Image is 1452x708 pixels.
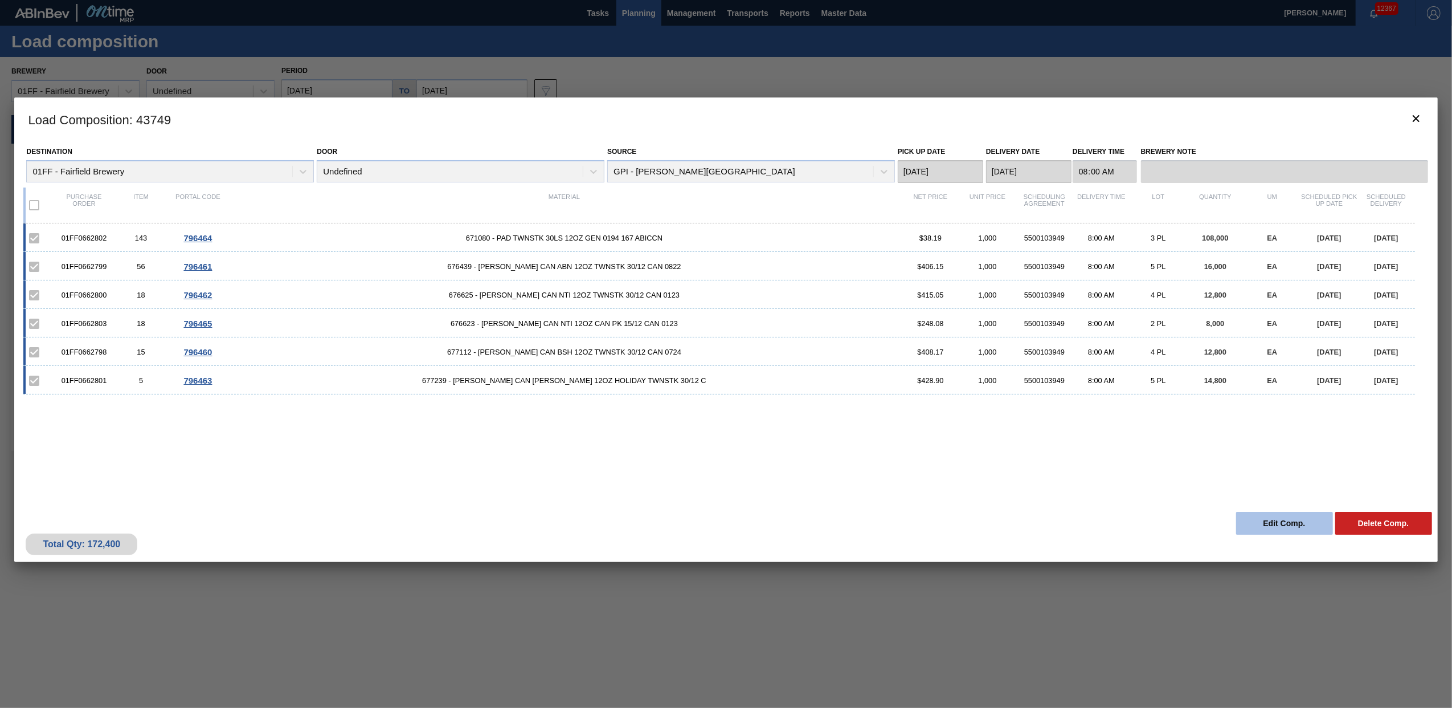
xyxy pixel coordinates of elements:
[1301,193,1358,217] div: Scheduled Pick up Date
[183,319,212,328] span: 796465
[902,262,959,271] div: $406.15
[169,262,226,271] div: Go to Order
[169,233,226,243] div: Go to Order
[112,234,169,242] div: 143
[1073,319,1130,328] div: 8:00 AM
[112,348,169,356] div: 15
[1267,291,1278,299] span: EA
[226,319,902,328] span: 676623 - CARR CAN NTI 12OZ CAN PK 15/12 CAN 0123
[169,347,226,357] div: Go to Order
[1073,144,1137,160] label: Delivery Time
[986,160,1071,183] input: mm/dd/yyyy
[1016,262,1073,271] div: 5500103949
[226,234,902,242] span: 671080 - PAD TWNSTK 30LS 12OZ GEN 0194 167 ABICCN
[55,234,112,242] div: 01FF0662802
[55,193,112,217] div: Purchase order
[112,291,169,299] div: 18
[1073,234,1130,242] div: 8:00 AM
[183,376,212,385] span: 796463
[898,160,983,183] input: mm/dd/yyyy
[607,148,636,156] label: Source
[1130,234,1187,242] div: 3 PL
[1130,348,1187,356] div: 4 PL
[1073,376,1130,385] div: 8:00 AM
[183,233,212,243] span: 796464
[1317,319,1341,328] span: [DATE]
[55,348,112,356] div: 01FF0662798
[959,291,1016,299] div: 1,000
[1073,348,1130,356] div: 8:00 AM
[55,262,112,271] div: 01FF0662799
[1267,319,1278,328] span: EA
[1130,262,1187,271] div: 5 PL
[14,97,1437,141] h3: Load Composition : 43749
[1267,376,1278,385] span: EA
[898,148,946,156] label: Pick up Date
[1204,348,1226,356] span: 12,800
[226,193,902,217] div: Material
[959,262,1016,271] div: 1,000
[1206,319,1224,328] span: 8,000
[1374,319,1398,328] span: [DATE]
[1374,234,1398,242] span: [DATE]
[55,291,112,299] div: 01FF0662800
[317,148,337,156] label: Door
[34,539,129,550] div: Total Qty: 172,400
[226,262,902,271] span: 676439 - CARR CAN ABN 12OZ TWNSTK 30/12 CAN 0822
[1204,376,1226,385] span: 14,800
[959,348,1016,356] div: 1,000
[183,262,212,271] span: 796461
[169,193,226,217] div: Portal code
[1202,234,1228,242] span: 108,000
[1335,512,1432,535] button: Delete Comp.
[1073,193,1130,217] div: Delivery Time
[1374,376,1398,385] span: [DATE]
[986,148,1040,156] label: Delivery Date
[959,319,1016,328] div: 1,000
[902,234,959,242] div: $38.19
[112,262,169,271] div: 56
[1374,348,1398,356] span: [DATE]
[169,290,226,300] div: Go to Order
[183,347,212,357] span: 796460
[112,376,169,385] div: 5
[1016,234,1073,242] div: 5500103949
[1267,348,1278,356] span: EA
[1317,291,1341,299] span: [DATE]
[26,148,72,156] label: Destination
[959,193,1016,217] div: Unit Price
[226,376,902,385] span: 677239 - CARR CAN BUD 12OZ HOLIDAY TWNSTK 30/12 C
[1358,193,1415,217] div: Scheduled Delivery
[1016,193,1073,217] div: Scheduling Agreement
[169,376,226,385] div: Go to Order
[1130,319,1187,328] div: 2 PL
[1236,512,1333,535] button: Edit Comp.
[1016,348,1073,356] div: 5500103949
[1130,193,1187,217] div: Lot
[1016,291,1073,299] div: 5500103949
[1130,291,1187,299] div: 4 PL
[902,291,959,299] div: $415.05
[902,348,959,356] div: $408.17
[1204,291,1226,299] span: 12,800
[1374,262,1398,271] span: [DATE]
[902,376,959,385] div: $428.90
[1204,262,1226,271] span: 16,000
[1267,262,1278,271] span: EA
[1317,376,1341,385] span: [DATE]
[1374,291,1398,299] span: [DATE]
[226,348,902,356] span: 677112 - CARR CAN BSH 12OZ TWNSTK 30/12 CAN 0724
[1267,234,1278,242] span: EA
[1130,376,1187,385] div: 5 PL
[55,376,112,385] div: 01FF0662801
[1073,262,1130,271] div: 8:00 AM
[1141,144,1429,160] label: Brewery Note
[226,291,902,299] span: 676625 - CARR CAN NTI 12OZ TWNSTK 30/12 CAN 0123
[169,319,226,328] div: Go to Order
[1317,234,1341,242] span: [DATE]
[959,234,1016,242] div: 1,000
[183,290,212,300] span: 796462
[1187,193,1244,217] div: Quantity
[1317,262,1341,271] span: [DATE]
[112,319,169,328] div: 18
